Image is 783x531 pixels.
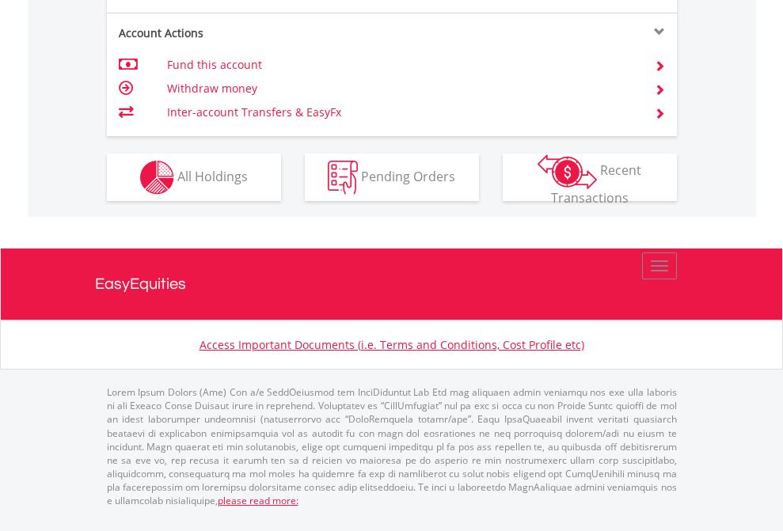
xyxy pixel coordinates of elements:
[167,53,635,77] td: Fund this account
[140,161,174,195] img: holdings-wht.png
[538,154,597,189] img: transactions-zar-wht.png
[503,154,677,201] button: Recent Transactions
[167,101,635,124] td: Inter-account Transfers & EasyFx
[107,154,281,201] button: All Holdings
[328,161,358,195] img: pending_instructions-wht.png
[107,385,677,507] p: Lorem Ipsum Dolors (Ame) Con a/e SeddOeiusmod tem InciDiduntut Lab Etd mag aliquaen admin veniamq...
[167,77,635,101] td: Withdraw money
[107,25,392,41] div: Account Actions
[177,167,248,184] span: All Holdings
[218,494,298,507] a: please read more:
[361,167,455,184] span: Pending Orders
[305,154,479,201] button: Pending Orders
[200,337,584,352] a: Access Important Documents (i.e. Terms and Conditions, Cost Profile etc)
[95,248,689,320] a: EasyEquities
